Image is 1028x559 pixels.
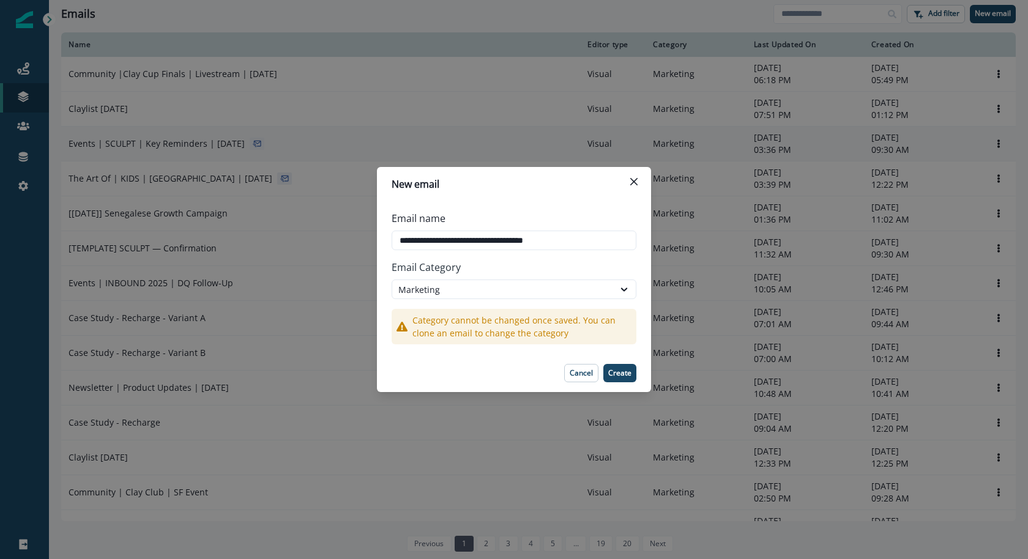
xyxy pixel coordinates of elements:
button: Create [603,364,636,382]
p: New email [392,177,439,191]
div: Marketing [398,283,608,296]
p: Create [608,369,631,377]
button: Cancel [564,364,598,382]
p: Category cannot be changed once saved. You can clone an email to change the category [412,314,631,339]
p: Email name [392,211,445,226]
button: Close [624,172,644,191]
p: Cancel [570,369,593,377]
p: Email Category [392,255,636,279]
